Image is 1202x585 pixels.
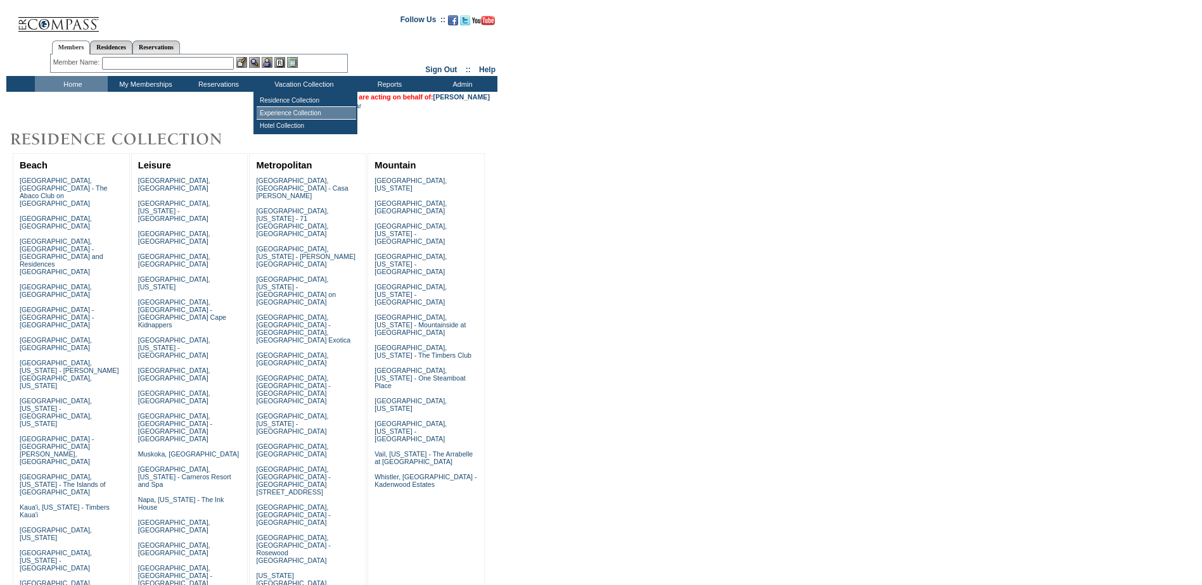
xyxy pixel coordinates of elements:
td: Admin [425,76,497,92]
a: [GEOGRAPHIC_DATA], [US_STATE] [138,275,210,291]
img: View [249,57,260,68]
a: [GEOGRAPHIC_DATA], [US_STATE] - [GEOGRAPHIC_DATA] on [GEOGRAPHIC_DATA] [256,275,336,306]
a: Metropolitan [256,160,312,170]
a: Help [479,65,496,74]
a: [GEOGRAPHIC_DATA], [US_STATE] - Mountainside at [GEOGRAPHIC_DATA] [374,313,466,336]
a: [GEOGRAPHIC_DATA] - [GEOGRAPHIC_DATA][PERSON_NAME], [GEOGRAPHIC_DATA] [20,435,94,465]
a: Napa, [US_STATE] - The Ink House [138,496,224,511]
a: Follow us on Twitter [460,19,470,27]
a: [GEOGRAPHIC_DATA], [GEOGRAPHIC_DATA] [256,351,328,367]
a: [GEOGRAPHIC_DATA], [GEOGRAPHIC_DATA] [138,367,210,382]
img: b_edit.gif [236,57,247,68]
a: [GEOGRAPHIC_DATA], [US_STATE] - [GEOGRAPHIC_DATA] [374,222,447,245]
td: Vacation Collection [253,76,352,92]
a: Kaua'i, [US_STATE] - Timbers Kaua'i [20,503,110,519]
td: Reservations [181,76,253,92]
a: [GEOGRAPHIC_DATA], [US_STATE] - One Steamboat Place [374,367,466,389]
a: Reservations [132,41,180,54]
a: [GEOGRAPHIC_DATA], [US_STATE] [374,397,447,412]
a: [GEOGRAPHIC_DATA], [GEOGRAPHIC_DATA] - [GEOGRAPHIC_DATA] [256,503,330,526]
a: [GEOGRAPHIC_DATA], [US_STATE] - [GEOGRAPHIC_DATA], [US_STATE] [20,397,92,427]
a: [GEOGRAPHIC_DATA], [US_STATE] - [GEOGRAPHIC_DATA] [256,412,328,435]
a: Leisure [138,160,171,170]
a: Vail, [US_STATE] - The Arrabelle at [GEOGRAPHIC_DATA] [374,450,473,465]
a: [GEOGRAPHIC_DATA], [GEOGRAPHIC_DATA] - Casa [PERSON_NAME] [256,177,348,199]
td: My Memberships [108,76,181,92]
img: Follow us on Twitter [460,15,470,25]
img: Destinations by Exclusive Resorts [6,127,253,152]
td: Experience Collection [257,107,356,120]
img: b_calculator.gif [287,57,298,68]
a: Subscribe to our YouTube Channel [472,19,495,27]
a: [GEOGRAPHIC_DATA], [GEOGRAPHIC_DATA] [138,253,210,268]
a: Muskoka, [GEOGRAPHIC_DATA] [138,450,239,458]
a: [GEOGRAPHIC_DATA], [GEOGRAPHIC_DATA] - [GEOGRAPHIC_DATA], [GEOGRAPHIC_DATA] Exotica [256,313,350,344]
a: [GEOGRAPHIC_DATA], [US_STATE] - [GEOGRAPHIC_DATA] [374,283,447,306]
img: Reservations [274,57,285,68]
a: [GEOGRAPHIC_DATA], [GEOGRAPHIC_DATA] [20,283,92,298]
a: [GEOGRAPHIC_DATA], [GEOGRAPHIC_DATA] [20,336,92,351]
a: [GEOGRAPHIC_DATA], [GEOGRAPHIC_DATA] - Rosewood [GEOGRAPHIC_DATA] [256,534,330,564]
a: [GEOGRAPHIC_DATA], [GEOGRAPHIC_DATA] [138,177,210,192]
a: [GEOGRAPHIC_DATA], [US_STATE] - [GEOGRAPHIC_DATA] [138,336,210,359]
a: [GEOGRAPHIC_DATA], [GEOGRAPHIC_DATA] [138,519,210,534]
td: Home [35,76,108,92]
a: Beach [20,160,48,170]
a: [GEOGRAPHIC_DATA], [US_STATE] - The Islands of [GEOGRAPHIC_DATA] [20,473,106,496]
a: [GEOGRAPHIC_DATA], [GEOGRAPHIC_DATA] [138,389,210,405]
a: Whistler, [GEOGRAPHIC_DATA] - Kadenwood Estates [374,473,476,488]
a: [GEOGRAPHIC_DATA], [US_STATE] - [GEOGRAPHIC_DATA] [374,420,447,443]
img: Become our fan on Facebook [448,15,458,25]
td: Residence Collection [257,94,356,107]
img: Compass Home [17,6,99,32]
a: [GEOGRAPHIC_DATA], [US_STATE] - The Timbers Club [374,344,471,359]
a: Sign Out [425,65,457,74]
a: [GEOGRAPHIC_DATA], [GEOGRAPHIC_DATA] - [GEOGRAPHIC_DATA] [GEOGRAPHIC_DATA] [138,412,212,443]
a: [GEOGRAPHIC_DATA], [GEOGRAPHIC_DATA] [256,443,328,458]
span: You are acting on behalf of: [345,93,490,101]
a: [GEOGRAPHIC_DATA], [US_STATE] - [PERSON_NAME][GEOGRAPHIC_DATA], [US_STATE] [20,359,119,389]
a: [GEOGRAPHIC_DATA], [US_STATE] - [GEOGRAPHIC_DATA] [138,199,210,222]
a: Become our fan on Facebook [448,19,458,27]
td: Hotel Collection [257,120,356,132]
a: [GEOGRAPHIC_DATA], [US_STATE] - [PERSON_NAME][GEOGRAPHIC_DATA] [256,245,355,268]
a: [GEOGRAPHIC_DATA], [GEOGRAPHIC_DATA] - [GEOGRAPHIC_DATA] [GEOGRAPHIC_DATA] [256,374,330,405]
td: Reports [352,76,425,92]
a: [GEOGRAPHIC_DATA], [US_STATE] - [GEOGRAPHIC_DATA] [20,549,92,572]
a: [GEOGRAPHIC_DATA], [GEOGRAPHIC_DATA] [138,541,210,557]
a: [GEOGRAPHIC_DATA], [US_STATE] - Carneros Resort and Spa [138,465,231,488]
a: [GEOGRAPHIC_DATA], [GEOGRAPHIC_DATA] - [GEOGRAPHIC_DATA] and Residences [GEOGRAPHIC_DATA] [20,237,103,275]
td: Follow Us :: [400,14,445,29]
a: [GEOGRAPHIC_DATA], [GEOGRAPHIC_DATA] - The Abaco Club on [GEOGRAPHIC_DATA] [20,177,108,207]
a: [GEOGRAPHIC_DATA], [GEOGRAPHIC_DATA] - [GEOGRAPHIC_DATA] Cape Kidnappers [138,298,226,329]
a: [GEOGRAPHIC_DATA], [US_STATE] - 71 [GEOGRAPHIC_DATA], [GEOGRAPHIC_DATA] [256,207,328,237]
a: Residences [90,41,132,54]
span: :: [466,65,471,74]
a: [GEOGRAPHIC_DATA], [US_STATE] [374,177,447,192]
a: [GEOGRAPHIC_DATA], [US_STATE] - [GEOGRAPHIC_DATA] [374,253,447,275]
img: i.gif [6,19,16,20]
img: Subscribe to our YouTube Channel [472,16,495,25]
a: Members [52,41,91,54]
div: Member Name: [53,57,102,68]
a: [PERSON_NAME] [433,93,490,101]
a: [GEOGRAPHIC_DATA], [GEOGRAPHIC_DATA] - [GEOGRAPHIC_DATA][STREET_ADDRESS] [256,465,330,496]
a: [GEOGRAPHIC_DATA], [GEOGRAPHIC_DATA] [20,215,92,230]
a: [GEOGRAPHIC_DATA], [GEOGRAPHIC_DATA] [374,199,447,215]
a: Mountain [374,160,416,170]
a: [GEOGRAPHIC_DATA], [GEOGRAPHIC_DATA] [138,230,210,245]
a: [GEOGRAPHIC_DATA], [US_STATE] [20,526,92,541]
img: Impersonate [262,57,272,68]
a: [GEOGRAPHIC_DATA] - [GEOGRAPHIC_DATA] - [GEOGRAPHIC_DATA] [20,306,94,329]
